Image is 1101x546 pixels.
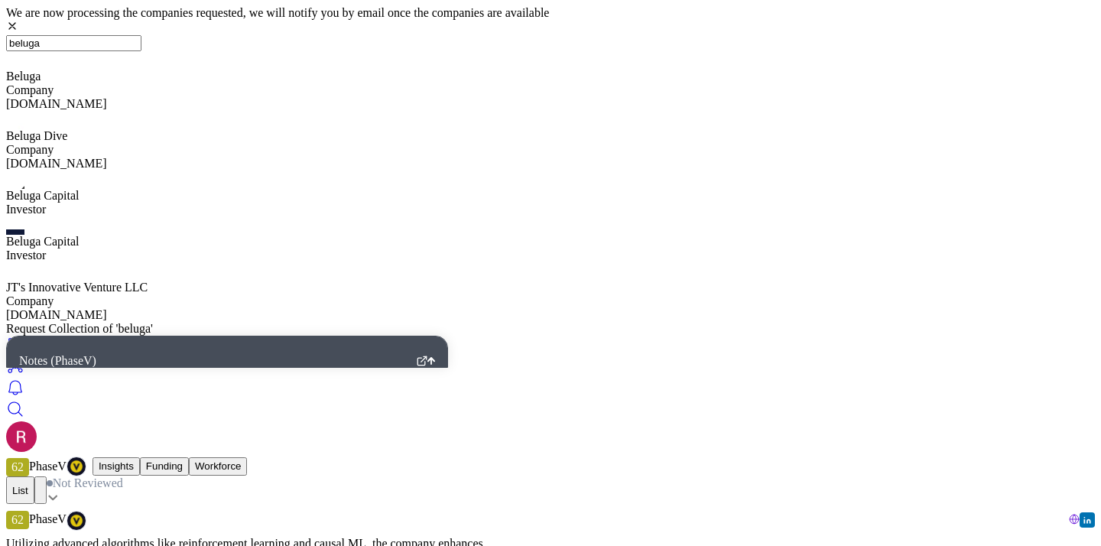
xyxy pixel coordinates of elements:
div: Request Collection of ' ' [6,322,1095,336]
div: Company [6,294,1095,308]
div: PhaseV [29,456,86,476]
a: Sign in [6,421,1095,455]
img: PhaseV Website [1069,514,1080,525]
div: Company [6,83,1095,97]
a: Search [6,400,1095,421]
div: 62 [6,458,29,476]
div: Not Reviewed [53,476,123,490]
span: beluga [118,322,151,335]
div: Notes ( PhaseV ) [19,354,417,368]
button: List [6,476,34,504]
div: [DOMAIN_NAME] [6,308,1095,322]
div: Beluga Dive [6,129,1095,143]
div: 62 [6,511,29,529]
div: List [12,485,28,496]
div: JT's Innovative Venture LLC [6,281,1095,294]
button: Insights [93,457,140,476]
div: [DOMAIN_NAME] [6,97,1095,111]
div: Investor [6,203,1095,216]
div: Insights [99,460,134,472]
a: Investor Map [6,357,1095,379]
div: Funding [146,460,183,472]
button: Funding [140,457,189,476]
a: Reminders [6,379,1095,400]
img: PhaseV Linkedin Page [1083,516,1091,524]
img: Expand Notes [417,356,427,366]
button: Workforce [189,457,247,476]
div: Company [6,143,1095,157]
h1: PhaseV [29,512,67,526]
div: We are now processing the companies requested, we will notify you by email once the companies are... [6,6,1095,20]
div: [DOMAIN_NAME] [6,157,1095,171]
div: Beluga Capital [6,189,1095,203]
img: Open Notes [427,357,435,365]
div: Beluga Capital [6,235,1095,249]
div: Investor [6,249,1095,262]
img: Reut Profile Picture [6,421,37,452]
a: Lists [6,336,1095,357]
input: Search Company or Investor... [6,35,141,51]
div: Workforce [195,460,241,472]
div: Beluga [6,70,1095,83]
